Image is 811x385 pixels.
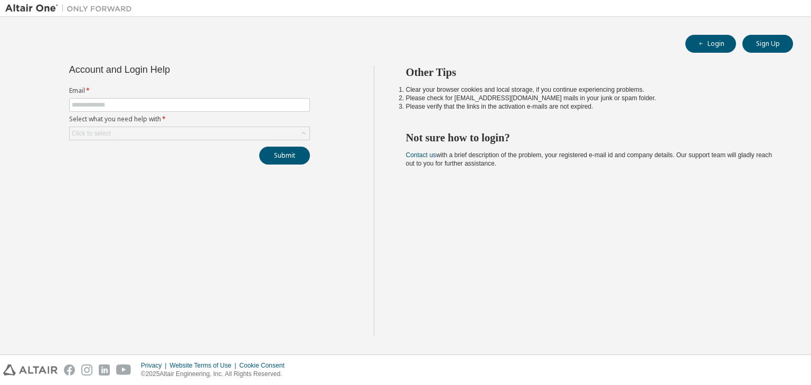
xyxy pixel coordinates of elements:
li: Please check for [EMAIL_ADDRESS][DOMAIN_NAME] mails in your junk or spam folder. [406,94,775,102]
img: youtube.svg [116,364,131,376]
a: Contact us [406,151,436,159]
div: Click to select [70,127,309,140]
button: Submit [259,147,310,165]
img: Altair One [5,3,137,14]
span: with a brief description of the problem, your registered e-mail id and company details. Our suppo... [406,151,772,167]
div: Cookie Consent [239,361,290,370]
label: Email [69,86,310,95]
div: Privacy [141,361,169,370]
li: Clear your browser cookies and local storage, if you continue experiencing problems. [406,85,775,94]
div: Account and Login Help [69,65,262,74]
p: © 2025 Altair Engineering, Inc. All Rights Reserved. [141,370,291,379]
img: facebook.svg [64,364,75,376]
img: instagram.svg [81,364,92,376]
img: altair_logo.svg [3,364,58,376]
h2: Other Tips [406,65,775,79]
label: Select what you need help with [69,115,310,123]
div: Website Terms of Use [169,361,239,370]
img: linkedin.svg [99,364,110,376]
button: Login [685,35,736,53]
li: Please verify that the links in the activation e-mails are not expired. [406,102,775,111]
div: Click to select [72,129,111,138]
h2: Not sure how to login? [406,131,775,145]
button: Sign Up [742,35,793,53]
